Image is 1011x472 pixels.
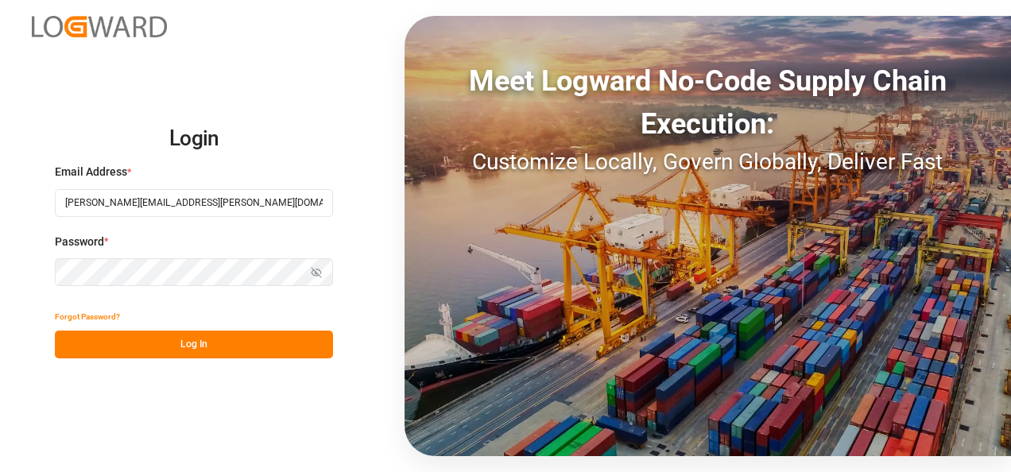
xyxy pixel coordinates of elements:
span: Password [55,234,104,250]
img: Logward_new_orange.png [32,16,167,37]
span: Email Address [55,164,127,180]
div: Customize Locally, Govern Globally, Deliver Fast [405,145,1011,179]
button: Log In [55,331,333,358]
h2: Login [55,114,333,164]
input: Enter your email [55,189,333,217]
button: Forgot Password? [55,303,120,331]
div: Meet Logward No-Code Supply Chain Execution: [405,60,1011,145]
